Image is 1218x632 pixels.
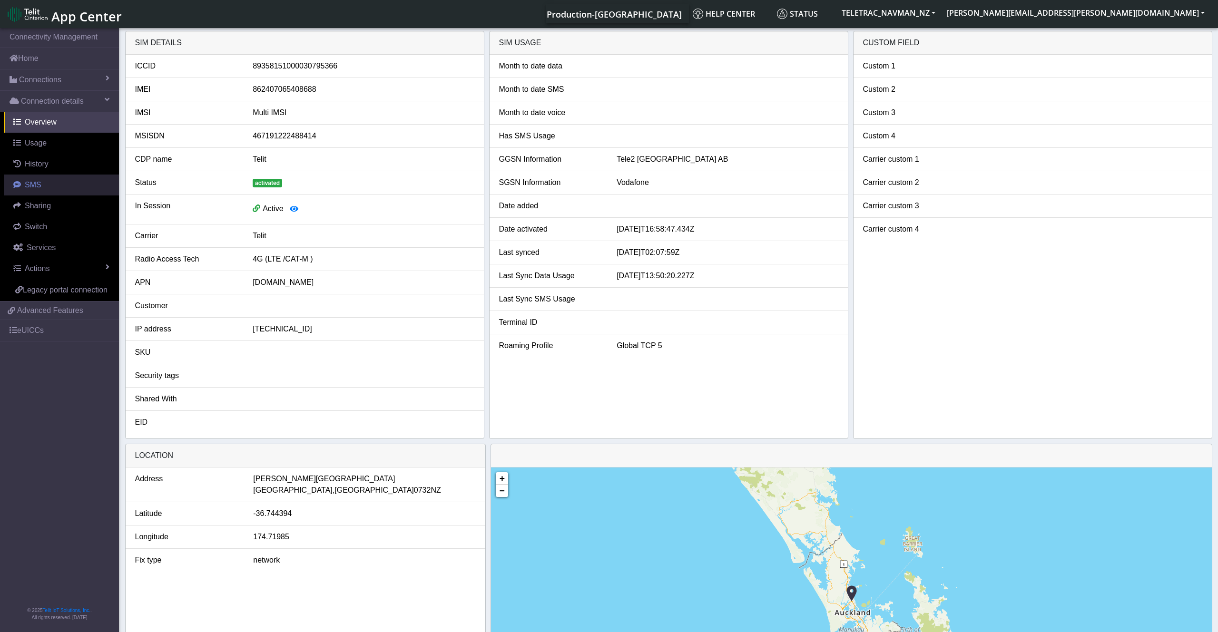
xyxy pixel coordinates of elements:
[492,130,610,142] div: Has SMS Usage
[773,4,836,23] a: Status
[492,60,610,72] div: Month to date data
[492,317,610,328] div: Terminal ID
[253,485,334,496] span: [GEOGRAPHIC_DATA],
[777,9,787,19] img: status.svg
[693,9,755,19] span: Help center
[128,130,246,142] div: MSISDN
[8,4,120,24] a: App Center
[128,107,246,118] div: IMSI
[546,4,681,23] a: Your current platform instance
[856,130,974,142] div: Custom 4
[854,31,1212,55] div: Custom field
[492,200,610,212] div: Date added
[17,305,83,316] span: Advanced Features
[25,181,41,189] span: SMS
[21,96,84,107] span: Connection details
[941,4,1210,21] button: [PERSON_NAME][EMAIL_ADDRESS][PERSON_NAME][DOMAIN_NAME]
[246,323,481,335] div: [TECHNICAL_ID]
[492,293,610,305] div: Last Sync SMS Usage
[836,4,941,21] button: TELETRAC_NAVMAN_NZ
[253,473,395,485] span: [PERSON_NAME][GEOGRAPHIC_DATA]
[128,200,246,218] div: In Session
[609,270,845,282] div: [DATE]T13:50:20.227Z
[128,84,246,95] div: IMEI
[8,7,48,22] img: logo-telit-cinterion-gw-new.png
[4,237,119,258] a: Services
[43,608,90,613] a: Telit IoT Solutions, Inc.
[51,8,122,25] span: App Center
[496,485,508,497] a: Zoom out
[4,195,119,216] a: Sharing
[4,154,119,175] a: History
[609,177,845,188] div: Vodafone
[431,485,441,496] span: NZ
[856,200,974,212] div: Carrier custom 3
[4,175,119,195] a: SMS
[4,258,119,279] a: Actions
[856,84,974,95] div: Custom 2
[246,107,481,118] div: Multi IMSI
[25,223,47,231] span: Switch
[128,393,246,405] div: Shared With
[128,154,246,165] div: CDP name
[609,154,845,165] div: Tele2 [GEOGRAPHIC_DATA] AB
[23,286,108,294] span: Legacy portal connection
[492,270,610,282] div: Last Sync Data Usage
[128,347,246,358] div: SKU
[128,370,246,381] div: Security tags
[492,154,610,165] div: GGSN Information
[490,31,848,55] div: SIM usage
[856,177,974,188] div: Carrier custom 2
[128,277,246,288] div: APN
[492,84,610,95] div: Month to date SMS
[609,224,845,235] div: [DATE]T16:58:47.434Z
[609,340,845,351] div: Global TCP 5
[25,139,47,147] span: Usage
[128,253,246,265] div: Radio Access Tech
[547,9,682,20] span: Production-[GEOGRAPHIC_DATA]
[19,74,61,86] span: Connections
[126,31,484,55] div: SIM details
[246,277,481,288] div: [DOMAIN_NAME]
[492,107,610,118] div: Month to date voice
[25,202,51,210] span: Sharing
[693,9,703,19] img: knowledge.svg
[492,247,610,258] div: Last synced
[609,247,845,258] div: [DATE]T02:07:59Z
[25,160,49,168] span: History
[856,154,974,165] div: Carrier custom 1
[128,60,246,72] div: ICCID
[128,473,246,496] div: Address
[128,300,246,311] div: Customer
[492,224,610,235] div: Date activated
[126,444,485,467] div: LOCATION
[334,485,414,496] span: [GEOGRAPHIC_DATA]
[25,118,57,126] span: Overview
[856,224,974,235] div: Carrier custom 4
[128,508,246,519] div: Latitude
[253,179,282,187] span: activated
[284,200,304,218] button: View session details
[4,112,119,133] a: Overview
[246,84,481,95] div: 862407065408688
[128,323,246,335] div: IP address
[496,472,508,485] a: Zoom in
[492,177,610,188] div: SGSN Information
[4,216,119,237] a: Switch
[128,531,246,543] div: Longitude
[414,485,431,496] span: 0732
[246,230,481,242] div: Telit
[128,177,246,188] div: Status
[246,253,481,265] div: 4G (LTE /CAT-M )
[777,9,818,19] span: Status
[246,60,481,72] div: 89358151000030795366
[856,60,974,72] div: Custom 1
[128,230,246,242] div: Carrier
[128,417,246,428] div: EID
[492,340,610,351] div: Roaming Profile
[263,204,284,213] span: Active
[246,554,483,566] div: network
[689,4,773,23] a: Help center
[4,133,119,154] a: Usage
[128,554,246,566] div: Fix type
